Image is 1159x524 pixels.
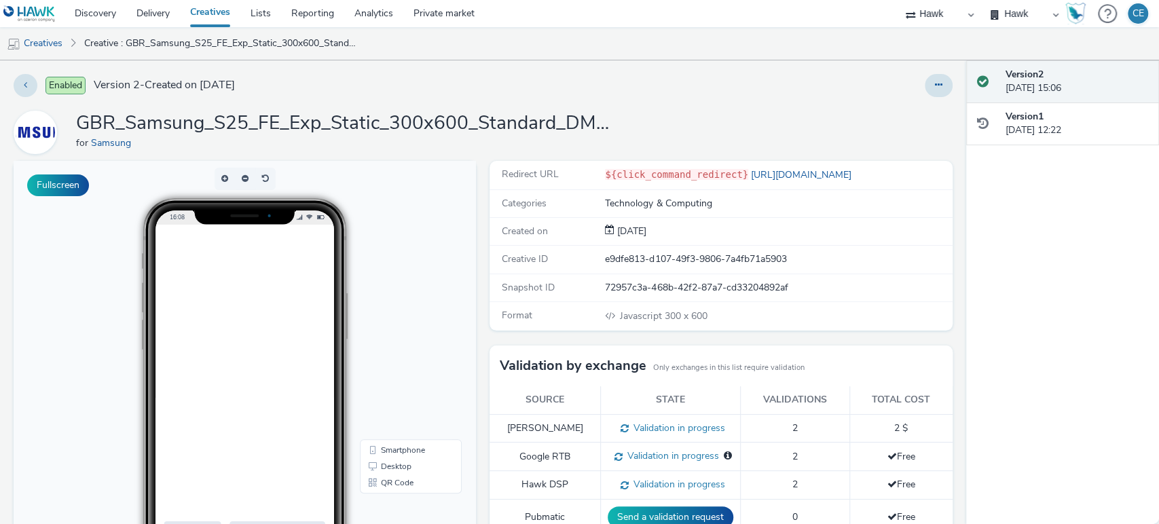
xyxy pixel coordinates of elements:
a: Samsung [91,136,136,149]
img: undefined Logo [3,5,56,22]
span: [DATE] [614,225,646,238]
span: QR Code [367,318,400,326]
li: QR Code [349,314,445,330]
span: Version 2 - Created on [DATE] [94,77,235,93]
th: State [601,386,741,414]
span: Snapshot ID [502,281,555,294]
img: Samsung [16,113,55,152]
span: 2 [792,478,798,491]
span: Javascript [620,310,664,322]
span: 2 $ [894,422,908,434]
span: Desktop [367,301,398,310]
th: Total cost [849,386,952,414]
li: Smartphone [349,281,445,297]
strong: Version 2 [1006,68,1044,81]
strong: Version 1 [1006,110,1044,123]
span: Created on [502,225,548,238]
span: Free [887,450,915,463]
span: 2 [792,422,798,434]
span: Categories [502,197,547,210]
button: Fullscreen [27,174,89,196]
span: for [76,136,91,149]
div: CE [1133,3,1144,24]
h1: GBR_Samsung_S25_FE_Exp_Static_300x600_Standard_DMPU_20250922 [76,111,619,136]
div: e9dfe813-d107-49f3-9806-7a4fb71a5903 [605,252,951,266]
div: 72957c3a-468b-42f2-87a7-cd33204892af [605,281,951,295]
span: Format [502,309,532,322]
div: [DATE] 15:06 [1006,68,1148,96]
a: Creative : GBR_Samsung_S25_FE_Exp_Static_300x600_Standard_DMPU_20250922 [77,27,367,60]
td: [PERSON_NAME] [490,414,601,443]
td: Google RTB [490,443,601,471]
td: Hawk DSP [490,471,601,500]
div: Technology & Computing [605,197,951,210]
th: Validations [741,386,849,414]
span: Enabled [45,77,86,94]
li: Desktop [349,297,445,314]
th: Source [490,386,601,414]
a: Hawk Academy [1065,3,1091,24]
span: 0 [792,510,798,523]
span: Free [887,478,915,491]
span: Creative ID [502,252,548,265]
span: 16:08 [156,52,171,60]
span: 300 x 600 [619,310,707,322]
div: [DATE] 12:22 [1006,110,1148,138]
span: Validation in progress [629,422,725,434]
span: Validation in progress [623,449,719,462]
a: [URL][DOMAIN_NAME] [748,168,857,181]
code: ${click_command_redirect} [605,169,748,180]
img: Hawk Academy [1065,3,1086,24]
h3: Validation by exchange [500,356,646,376]
span: 2 [792,450,798,463]
span: Redirect URL [502,168,559,181]
div: Creation 22 September 2025, 12:22 [614,225,646,238]
span: Smartphone [367,285,411,293]
span: Free [887,510,915,523]
img: mobile [7,37,20,51]
a: Samsung [14,126,62,138]
small: Only exchanges in this list require validation [653,362,805,373]
span: Validation in progress [629,478,725,491]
